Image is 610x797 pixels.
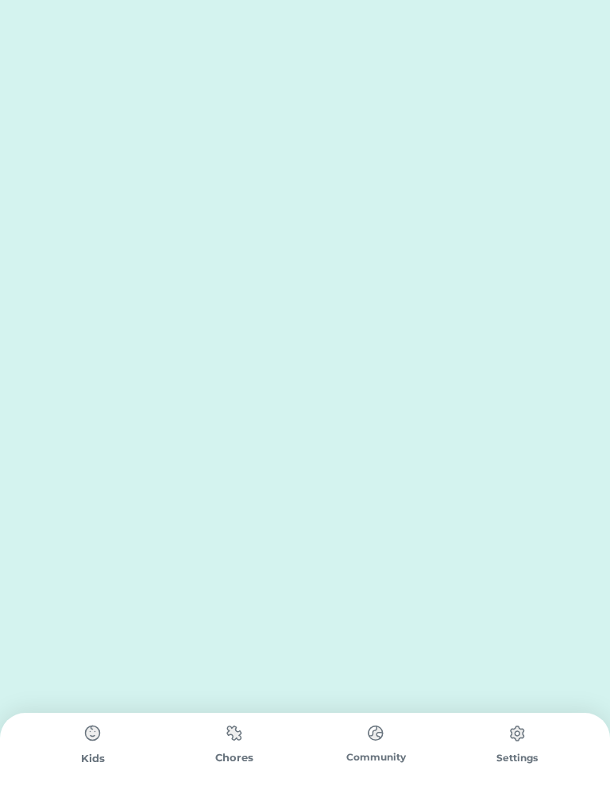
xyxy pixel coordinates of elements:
[305,750,446,764] div: Community
[218,718,250,749] img: type%3Dchores%2C%20state%3Ddefault.svg
[77,718,109,749] img: type%3Dchores%2C%20state%3Ddefault.svg
[360,718,392,749] img: type%3Dchores%2C%20state%3Ddefault.svg
[501,718,533,749] img: type%3Dchores%2C%20state%3Ddefault.svg
[22,751,164,767] div: Kids
[446,751,588,765] div: Settings
[164,750,305,766] div: Chores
